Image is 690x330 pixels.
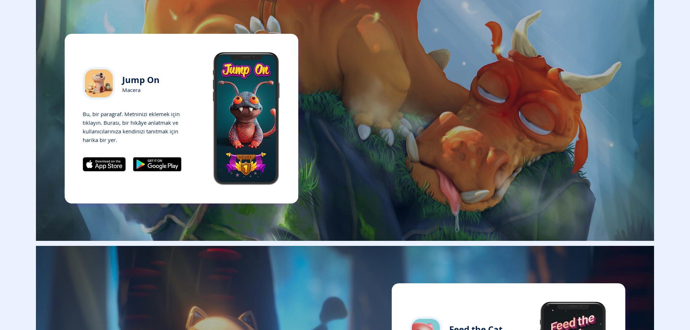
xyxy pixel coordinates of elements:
[122,86,141,93] span: Macera
[83,157,126,171] img: App Store'dan İndir
[83,110,180,143] span: Bu, bir paragraf. Metninizi eklemek için tıklayın. Burası, bir hikâye anlatmak ve kullanıcılarını...
[133,157,181,171] img: Google Play'den Edin
[122,74,198,86] h2: Jump On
